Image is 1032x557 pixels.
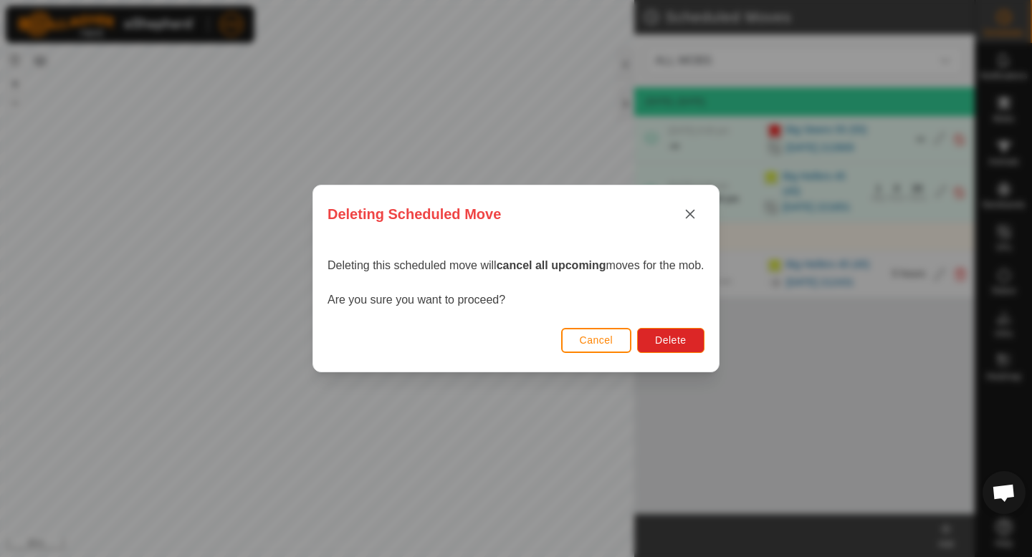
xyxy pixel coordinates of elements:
button: Delete [637,328,704,353]
span: Cancel [580,334,613,346]
span: Deleting Scheduled Move [328,203,501,225]
strong: cancel all upcoming [497,259,606,271]
p: Deleting this scheduled move will moves for the mob. [328,257,704,274]
div: Open chat [983,471,1026,514]
span: Delete [655,334,686,346]
button: Cancel [561,328,632,353]
p: Are you sure you want to proceed? [328,291,704,309]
